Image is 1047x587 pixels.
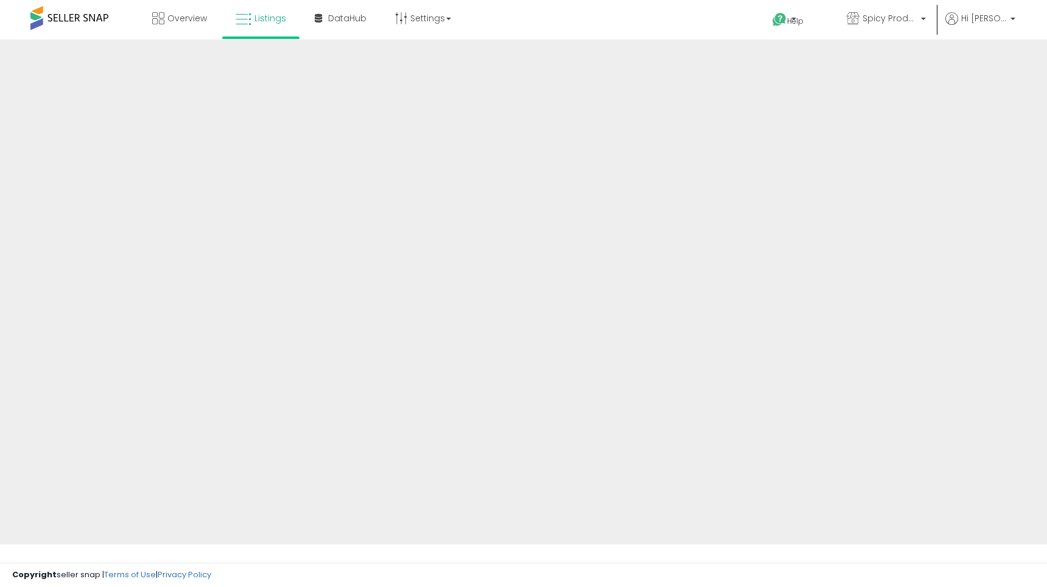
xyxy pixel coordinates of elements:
[772,12,787,27] i: Get Help
[945,12,1015,40] a: Hi [PERSON_NAME]
[961,12,1007,24] span: Hi [PERSON_NAME]
[254,12,286,24] span: Listings
[328,12,366,24] span: DataHub
[863,12,917,24] span: Spicy Products
[787,16,804,26] span: Help
[763,3,827,40] a: Help
[167,12,207,24] span: Overview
